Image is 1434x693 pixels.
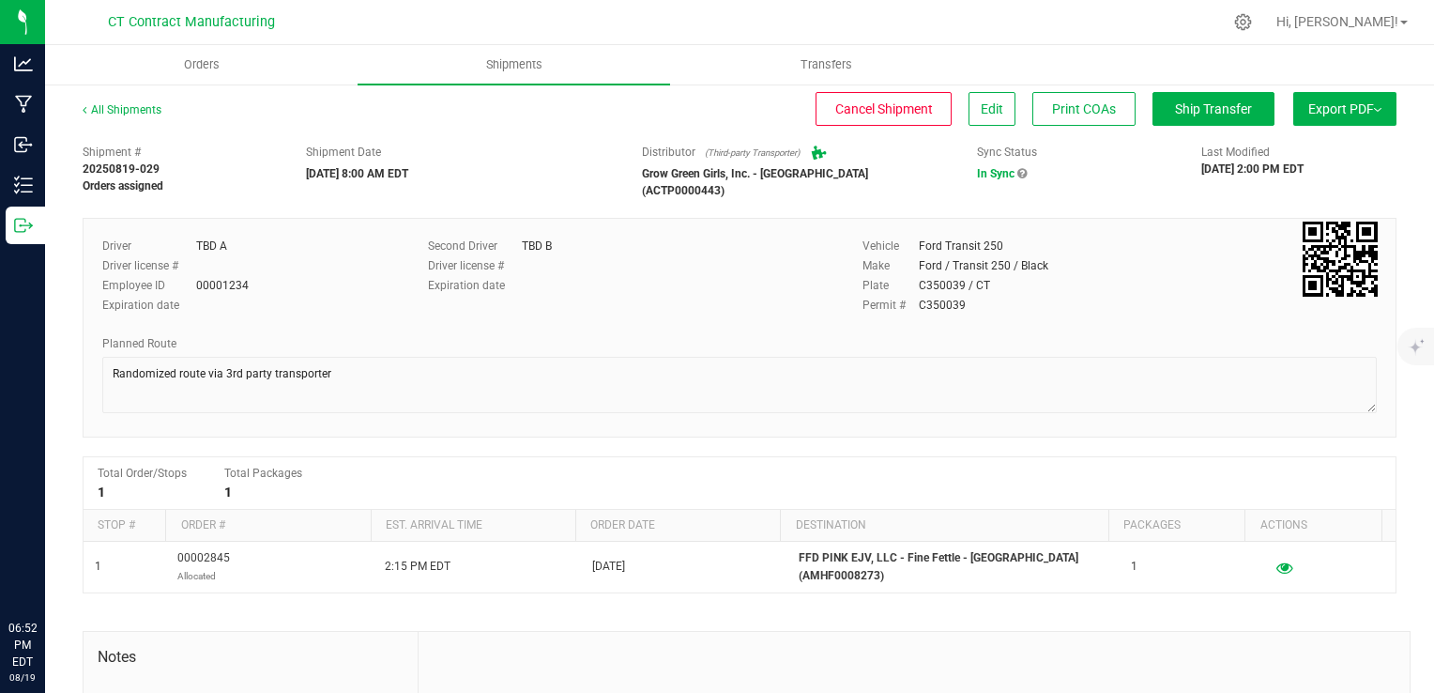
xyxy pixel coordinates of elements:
[385,558,450,576] span: 2:15 PM EDT
[977,144,1037,161] label: Sync Status
[1131,558,1137,576] span: 1
[1108,510,1245,542] th: Packages
[575,510,780,542] th: Order date
[84,510,165,542] th: Stop #
[919,277,990,294] div: C350039 / CT
[45,45,358,85] a: Orders
[102,277,196,294] label: Employee ID
[95,558,101,576] span: 1
[670,45,983,85] a: Transfers
[14,135,33,154] inline-svg: Inbound
[1303,222,1378,297] img: Scan me!
[177,549,230,585] span: 00002845
[642,167,868,197] strong: Grow Green Girls, Inc. - [GEOGRAPHIC_DATA] (ACTP0000443)
[862,238,919,254] label: Vehicle
[102,257,196,274] label: Driver license #
[98,467,187,480] span: Total Order/Stops
[224,485,232,500] strong: 1
[98,485,105,500] strong: 1
[196,277,249,294] div: 00001234
[862,297,919,314] label: Permit #
[8,620,37,670] p: 06:52 PM EDT
[14,54,33,73] inline-svg: Analytics
[592,558,625,576] span: [DATE]
[428,257,522,274] label: Driver license #
[102,238,196,254] label: Driver
[1052,101,1116,116] span: Print COAs
[799,549,1107,585] p: FFD PINK EJV, LLC - Fine Fettle - [GEOGRAPHIC_DATA] (AMHF0008273)
[428,238,522,254] label: Second Driver
[19,543,75,599] iframe: Resource center
[83,162,160,176] strong: 20250819-029
[862,257,919,274] label: Make
[775,56,877,73] span: Transfers
[83,179,163,192] strong: Orders assigned
[461,56,568,73] span: Shipments
[835,101,933,116] span: Cancel Shipment
[705,147,800,158] small: (Third-party Transporter)
[780,510,1107,542] th: Destination
[224,467,302,480] span: Total Packages
[919,297,966,314] div: C350039
[1152,92,1274,126] button: Ship Transfer
[1032,92,1136,126] button: Print COAs
[816,92,952,126] button: Cancel Shipment
[1276,14,1398,29] span: Hi, [PERSON_NAME]!
[159,56,245,73] span: Orders
[1244,510,1381,542] th: Actions
[108,14,275,30] span: CT Contract Manufacturing
[8,670,37,685] p: 08/19
[1231,13,1255,31] div: Manage settings
[55,540,78,562] iframe: Resource center unread badge
[642,144,695,161] label: Distributor
[1201,162,1304,176] strong: [DATE] 2:00 PM EDT
[14,176,33,194] inline-svg: Inventory
[102,297,196,314] label: Expiration date
[977,167,1014,180] span: In Sync
[1175,101,1252,116] span: Ship Transfer
[83,144,278,161] span: Shipment #
[862,277,919,294] label: Plate
[919,257,1048,274] div: Ford / Transit 250 / Black
[358,45,670,85] a: Shipments
[83,103,161,116] a: All Shipments
[196,238,227,254] div: TBD A
[14,95,33,114] inline-svg: Manufacturing
[102,337,176,350] span: Planned Route
[522,238,552,254] div: TBD B
[306,167,408,180] strong: [DATE] 8:00 AM EDT
[165,510,370,542] th: Order #
[1201,144,1270,161] label: Last Modified
[969,92,1015,126] button: Edit
[919,238,1003,254] div: Ford Transit 250
[981,101,1003,116] span: Edit
[98,646,404,669] span: Notes
[1293,92,1396,126] button: Export PDF
[428,277,522,294] label: Expiration date
[177,567,230,585] p: Allocated
[14,216,33,235] inline-svg: Outbound
[306,144,381,161] label: Shipment Date
[1303,222,1378,297] qrcode: 20250819-029
[371,510,575,542] th: Est. arrival time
